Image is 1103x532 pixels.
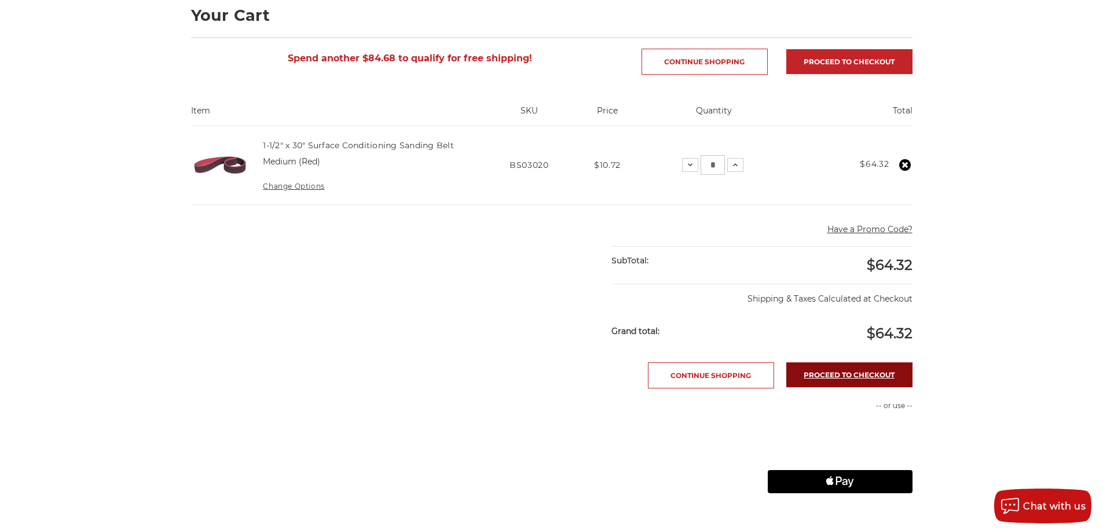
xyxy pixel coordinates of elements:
input: 1-1/2" x 30" Surface Conditioning Sanding Belt Quantity: [701,155,725,175]
img: 1-1/2" x 30" Surface Conditioning Sanding Belt [191,136,249,194]
button: Have a Promo Code? [827,223,913,236]
th: SKU [482,105,576,126]
a: Change Options [263,182,324,190]
div: SubTotal: [611,247,762,275]
a: 1-1/2" x 30" Surface Conditioning Sanding Belt [263,140,454,151]
p: -- or use -- [768,401,913,411]
span: BS03020 [510,160,549,170]
span: $64.32 [867,325,913,342]
span: Spend another $84.68 to qualify for free shipping! [288,53,532,64]
span: $64.32 [867,256,913,273]
p: Shipping & Taxes Calculated at Checkout [611,284,912,305]
button: Chat with us [994,489,1091,523]
a: Continue Shopping [642,49,768,75]
strong: Grand total: [611,326,659,336]
a: Proceed to checkout [786,362,913,387]
span: Chat with us [1023,501,1086,512]
strong: $64.32 [860,159,889,169]
th: Price [576,105,639,126]
th: Quantity [639,105,789,126]
h1: Your Cart [191,8,913,23]
iframe: PayPal-paypal [768,423,913,446]
a: Continue Shopping [648,362,774,388]
a: Proceed to checkout [786,49,913,74]
th: Item [191,105,483,126]
dd: Medium (Red) [263,156,320,168]
th: Total [789,105,913,126]
span: $10.72 [594,160,621,170]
